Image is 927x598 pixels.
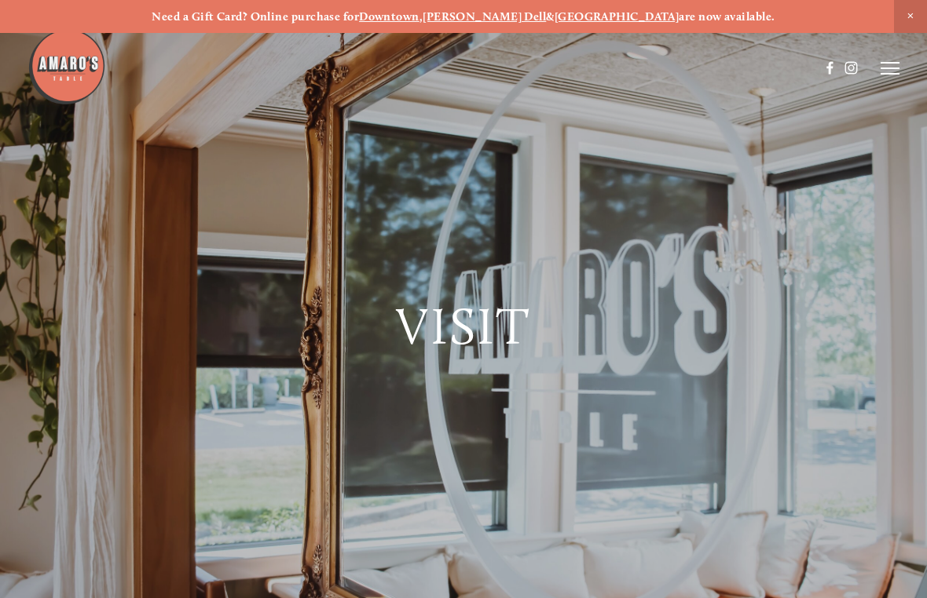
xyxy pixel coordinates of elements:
strong: Need a Gift Card? Online purchase for [152,9,359,24]
strong: , [420,9,423,24]
a: [PERSON_NAME] Dell [423,9,546,24]
span: Visit [396,295,530,357]
a: [GEOGRAPHIC_DATA] [555,9,680,24]
strong: are now available. [679,9,775,24]
a: Downtown [359,9,420,24]
img: Amaro's Table [27,27,106,106]
strong: & [546,9,554,24]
